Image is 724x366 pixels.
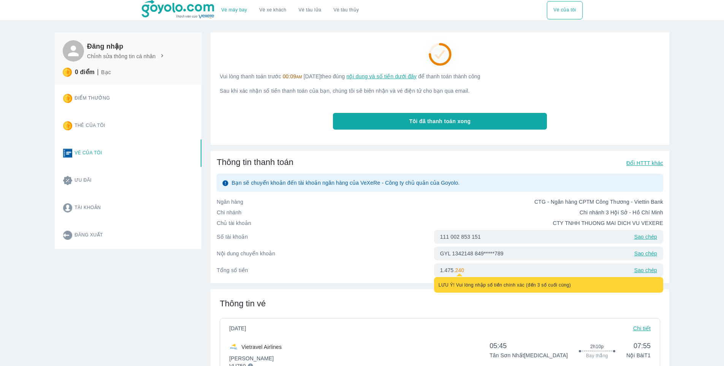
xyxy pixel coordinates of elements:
p: Nội Bài T1 [626,352,651,359]
p: Tân Sơn Nhất [MEDICAL_DATA] [490,352,568,359]
span: Tôi đã thanh toán xong [409,117,471,125]
span: LƯU Ý! Vui lòng nhập số tiền chính xác (đến 3 số cuối cùng) [439,282,571,288]
span: [DATE] [229,325,252,332]
p: CTY TNHH THUONG MAI DICH VU VEXERE [440,219,663,227]
p: 0 điểm [75,68,95,76]
h6: Đăng nhập [87,42,165,51]
p: Ngân hàng [217,198,440,206]
button: Vé của tôi [57,139,194,167]
div: Card thong tin user [55,85,201,249]
p: Số tài khoản [217,233,434,241]
button: Thẻ của tôi [57,112,194,139]
button: Vé tàu thủy [327,1,365,19]
p: Bạn sẽ chuyển khoản đến tài khoản ngân hàng của VeXeRe - Công ty chủ quản của Goyolo. [231,179,459,187]
p: Chi nhánh 3 Hội Sở - Hồ Chí Minh [440,209,663,216]
img: star [63,94,72,103]
img: promotion [63,176,72,185]
button: Vé của tôi [547,1,582,19]
a: Vé máy bay [221,7,247,13]
button: Tôi đã thanh toán xong [333,113,547,130]
p: . 240 [453,266,464,274]
p: Vietravel Airlines [241,343,282,351]
p: Chỉnh sửa thông tin cá nhân [87,52,156,60]
p: Sao chép [634,250,657,257]
p: [PERSON_NAME] [229,355,282,362]
p: Bạc [101,68,111,76]
p: 1.475 [440,266,454,274]
p: Nội dung chuyển khoản [217,250,434,257]
p: CTG - Ngân hàng CPTM Công Thương - Viettin Bank [440,198,663,206]
span: 07:55 [626,341,651,350]
p: Chi tiết [633,325,651,332]
span: 2h10p [590,344,604,350]
p: 111 002 853 151 [440,233,481,241]
p: Chi nhánh [217,209,440,216]
p: Chủ tài khoản [217,219,440,227]
span: 05:45 [490,341,568,350]
a: Vé xe khách [259,7,286,13]
span: Bay thẳng [586,353,608,359]
button: Đăng xuất [57,222,194,249]
a: Vé tàu lửa [293,1,328,19]
img: star [63,68,72,77]
span: 00:09 [283,73,296,79]
p: Vui lòng thanh toán trước [DATE] theo đúng để thanh toán thành công Sau khi xác nhận số tiền than... [220,73,660,95]
div: choose transportation mode [215,1,365,19]
button: Điểm thưởng [57,85,194,112]
span: AM [296,75,302,79]
p: Tổng số tiền [217,266,434,274]
img: account [63,203,72,212]
img: star [63,121,72,130]
button: Tài khoản [57,194,194,222]
p: Đổi HTTT khác [626,159,663,167]
button: Ưu đãi [57,167,194,194]
img: logout [63,231,72,240]
p: Sao chép [634,233,657,241]
img: ticket [63,149,72,158]
p: Sao chép [634,266,657,274]
span: nội dung và số tiền dưới đây [346,73,417,79]
span: Thông tin vé [220,299,266,308]
span: Thông tin thanh toán [217,157,293,168]
div: choose transportation mode [547,1,582,19]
